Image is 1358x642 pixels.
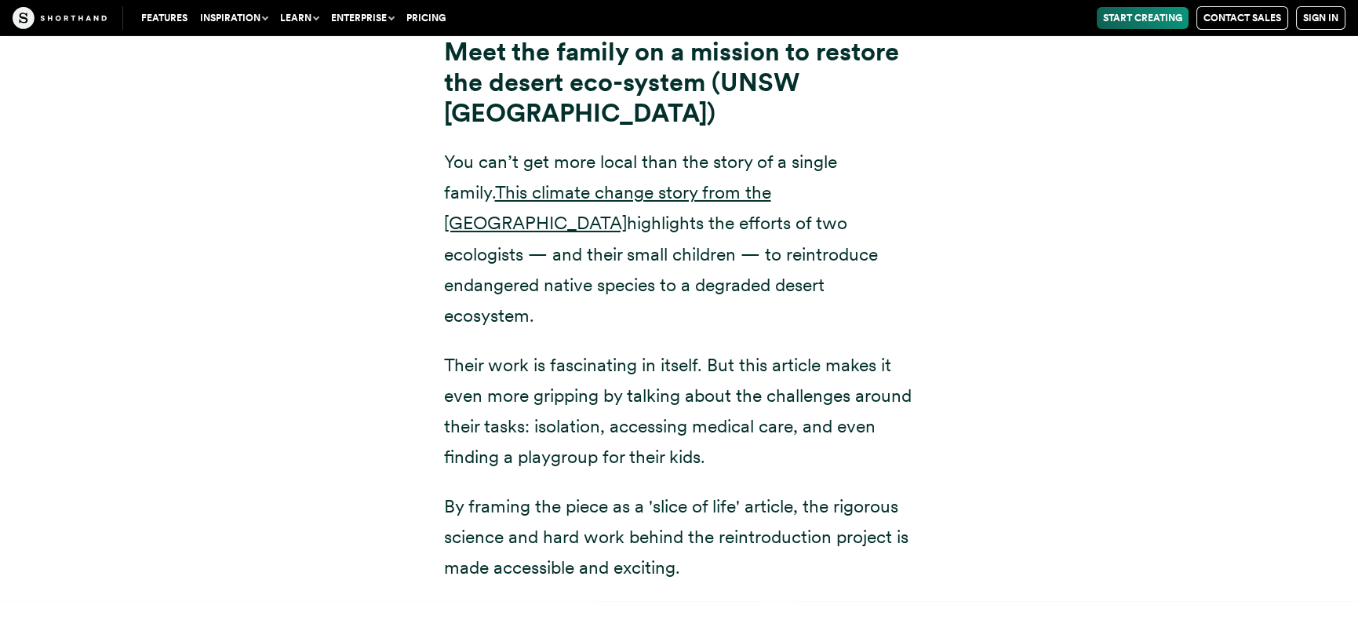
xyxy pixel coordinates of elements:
a: Features [135,7,194,29]
img: The Craft [13,7,107,29]
p: Their work is fascinating in itself. But this article makes it even more gripping by talking abou... [444,350,915,472]
p: You can’t get more local than the story of a single family. highlights the efforts of two ecologi... [444,147,915,331]
a: Pricing [400,7,452,29]
button: Inspiration [194,7,274,29]
strong: Meet the family on a mission to restore the desert eco-system (UNSW [GEOGRAPHIC_DATA]) [444,36,899,127]
a: Sign in [1296,6,1345,30]
button: Enterprise [325,7,400,29]
a: Contact Sales [1196,6,1288,30]
button: Learn [274,7,325,29]
a: This climate change story from the [GEOGRAPHIC_DATA] [444,181,771,234]
p: By framing the piece as a 'slice of life' article, the rigorous science and hard work behind the ... [444,491,915,583]
a: Start Creating [1097,7,1189,29]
